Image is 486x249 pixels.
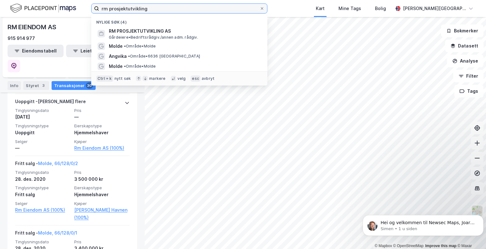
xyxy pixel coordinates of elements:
span: Gårdeiere • Bedriftsrådgiv./annen adm. rådgiv. [109,35,198,40]
span: Tinglysningsdato [15,170,70,175]
div: — [15,144,70,152]
a: Improve this map [425,244,456,248]
span: • [124,64,126,69]
div: 3 500 000 kr [74,175,130,183]
span: Pris [74,108,130,113]
div: [PERSON_NAME][GEOGRAPHIC_DATA] [403,5,466,12]
iframe: Intercom notifications melding [360,202,486,246]
span: Eierskapstype [74,123,130,129]
div: Uoppgitt [15,129,70,136]
div: Fritt salg - [15,160,78,170]
span: Område • 6636 [GEOGRAPHIC_DATA] [128,54,200,59]
div: nytt søk [115,76,131,81]
div: esc [191,75,200,82]
div: Hjemmelshaver [74,191,130,198]
a: Mapbox [375,244,392,248]
span: Tinglysningstype [15,123,70,129]
div: Kart [316,5,325,12]
span: Pris [74,170,130,175]
span: Selger [15,201,70,206]
a: [PERSON_NAME] Havnen (100%) [74,206,130,221]
a: Rm Eiendom AS (100%) [74,144,130,152]
span: Tinglysningstype [15,185,70,191]
img: logo.f888ab2527a4732fd821a326f86c7f29.svg [10,3,76,14]
div: Hjemmelshaver [74,129,130,136]
div: Styret [23,81,49,90]
span: Område • Molde [124,44,156,49]
span: • [124,44,126,48]
div: RM EIENDOM AS [8,22,57,32]
div: velg [177,76,186,81]
button: Eiendomstabell [8,45,64,57]
span: Kjøper [74,139,130,144]
span: Kjøper [74,201,130,206]
span: • [128,54,130,58]
span: Molde [109,42,123,50]
button: Analyse [447,55,483,67]
a: OpenStreetMap [393,244,424,248]
span: Molde [109,63,123,70]
div: 28. des. 2020 [15,175,70,183]
div: Info [8,81,21,90]
a: Molde, 66/128/0/1 [38,230,77,235]
div: — [74,113,130,121]
div: 915 914 977 [8,35,35,42]
div: Transaksjoner [52,81,96,90]
button: Tags [454,85,483,97]
span: RM PROSJEKTUTVIKLING AS [109,27,260,35]
div: Fritt salg - [15,229,77,239]
button: Datasett [445,40,483,52]
span: Tinglysningsdato [15,239,70,245]
span: Område • Molde [124,64,156,69]
input: Søk på adresse, matrikkel, gårdeiere, leietakere eller personer [99,4,260,13]
a: Rm Eiendom AS (100%) [15,206,70,214]
div: [DATE] [15,113,70,121]
span: Eierskapstype [74,185,130,191]
span: Pris [74,239,130,245]
div: Bolig [375,5,386,12]
div: Uoppgitt - [PERSON_NAME] flere [15,98,86,108]
span: Tinglysningsdato [15,108,70,113]
span: Angvika [109,53,127,60]
button: Bokmerker [441,25,483,37]
div: markere [149,76,165,81]
div: Fritt salg [15,191,70,198]
div: 30 [86,82,93,89]
div: avbryt [202,76,215,81]
a: Molde, 66/128/0/2 [38,161,78,166]
div: Nylige søk (4) [91,15,267,26]
button: Leietakertabell [66,45,122,57]
button: Filter [453,70,483,82]
div: 3 [40,82,47,89]
div: Ctrl + k [96,75,113,82]
div: Mine Tags [338,5,361,12]
span: Selger [15,139,70,144]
